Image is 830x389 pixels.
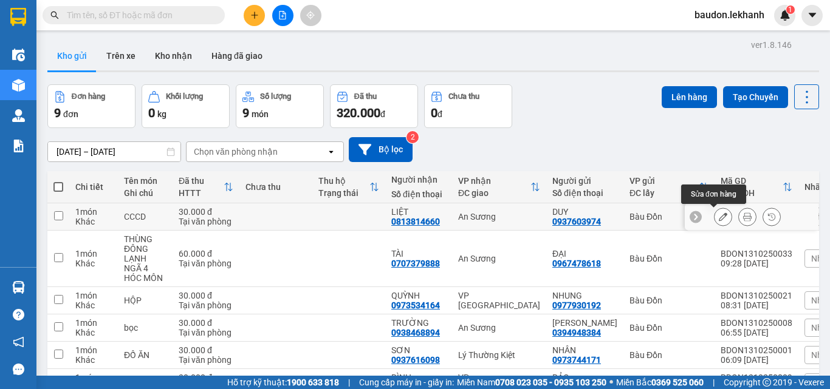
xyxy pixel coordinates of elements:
img: icon-new-feature [780,10,791,21]
span: | [348,376,350,389]
div: HTTT [179,188,224,198]
button: Kho gửi [47,41,97,70]
div: 1 món [75,373,112,382]
span: caret-down [807,10,818,21]
div: 30.000 đ [179,373,233,382]
div: ĐC giao [458,188,530,198]
div: Ngày ĐH [721,188,783,198]
div: Bàu Đồn [629,212,708,222]
div: Chi tiết [75,182,112,192]
img: warehouse-icon [12,49,25,61]
div: Tên hàng: CCCD ( : 1 ) [10,86,214,101]
div: 30.000 đ [179,345,233,355]
div: VP gửi [629,176,699,186]
span: ⚪️ [609,380,613,385]
div: 1 món [75,318,112,328]
div: NHÂN [552,345,617,355]
div: Sửa đơn hàng [714,208,732,226]
div: Tên món [124,176,166,186]
th: Toggle SortBy [623,171,715,203]
div: TRƯỜNG [391,318,446,328]
div: 30.000 đ [179,318,233,328]
div: An Sương [458,212,540,222]
span: baudon.lekhanh [685,7,774,22]
div: Khác [75,300,112,310]
div: LIỆT [391,207,446,217]
strong: 1900 633 818 [287,377,339,387]
div: Khối lượng [166,92,203,101]
span: | [713,376,715,389]
div: Khác [75,328,112,337]
img: warehouse-icon [12,281,25,294]
sup: 1 [786,5,795,14]
div: Bàu Đồn [629,323,708,333]
button: Đơn hàng9đơn [47,84,135,128]
button: Chưa thu0đ [424,84,512,128]
sup: 2 [406,131,419,143]
div: 0967478618 [552,259,601,268]
div: Khác [75,355,112,365]
button: Tạo Chuyến [723,86,788,108]
div: ĐỒ ĂN [124,350,166,360]
span: message [13,364,24,375]
div: An Sương [458,323,540,333]
input: Tìm tên, số ĐT hoặc mã đơn [67,8,210,22]
button: aim [300,5,321,26]
button: file-add [272,5,293,26]
button: Trên xe [97,41,145,70]
div: 0937603974 [10,39,108,56]
div: Bàu Đồn [629,350,708,360]
div: DUY [10,25,108,39]
div: Bàu Đồn [629,254,708,263]
strong: 0708 023 035 - 0935 103 250 [495,377,606,387]
span: Miền Nam [457,376,606,389]
div: CCCD [124,212,166,222]
span: copyright [763,378,771,387]
button: caret-down [801,5,823,26]
div: VP nhận [458,176,530,186]
div: Số lượng [260,92,291,101]
span: question-circle [13,309,24,320]
div: THÙNG ĐÔNG LẠNH [124,234,166,263]
div: 0973534164 [391,300,440,310]
div: NGÃ 4 HÓC MÔN [124,263,166,283]
button: Khối lượng0kg [142,84,230,128]
div: VP [GEOGRAPHIC_DATA] [458,291,540,310]
div: Khác [75,259,112,268]
div: 0937603974 [552,217,601,226]
div: 30.000 [9,64,109,78]
span: plus [250,11,259,19]
div: An Sương [116,10,214,25]
span: search [50,11,59,19]
div: Đã thu [354,92,377,101]
div: 0977930192 [552,300,601,310]
button: Lên hàng [662,86,717,108]
div: LIỆT [116,25,214,39]
div: Ghi chú [124,188,166,198]
div: 06:09 [DATE] [721,355,792,365]
span: aim [306,11,315,19]
div: Thu hộ [318,176,369,186]
span: đ [380,109,385,119]
input: Select a date range. [48,142,180,161]
div: BDON1310250001 [721,345,792,355]
span: 9 [54,106,61,120]
div: Bàu Đồn [10,10,108,25]
div: BDON1310250033 [721,249,792,259]
div: BDON1310250008 [721,318,792,328]
div: Bàu Đồn [629,296,708,305]
div: 09:28 [DATE] [721,259,792,268]
strong: 0369 525 060 [651,377,704,387]
div: Đơn hàng [72,92,105,101]
div: Lý Thường Kiệt [458,350,540,360]
div: Số điện thoại [391,189,446,199]
div: Chưa thu [245,182,306,192]
div: BÌNH [391,373,446,382]
span: Gửi: [10,12,29,24]
span: 320.000 [337,106,380,120]
div: Tại văn phòng [179,355,233,365]
span: file-add [278,11,287,19]
div: CHÚ CHÂU [552,318,617,328]
div: Sửa đơn hàng [681,184,746,204]
div: Tại văn phòng [179,259,233,268]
